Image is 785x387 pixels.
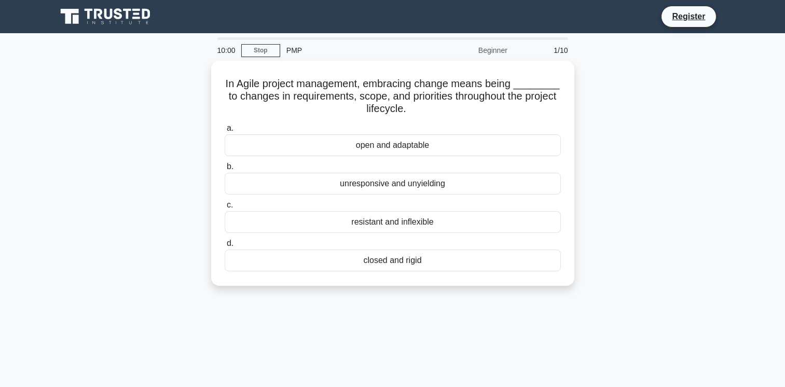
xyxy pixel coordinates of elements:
a: Stop [241,44,280,57]
a: Register [666,10,711,23]
span: b. [227,162,233,171]
div: resistant and inflexible [225,211,561,233]
div: closed and rigid [225,250,561,271]
div: open and adaptable [225,134,561,156]
div: 10:00 [211,40,241,61]
span: a. [227,123,233,132]
div: Beginner [423,40,514,61]
div: 1/10 [514,40,574,61]
div: PMP [280,40,423,61]
span: c. [227,200,233,209]
div: unresponsive and unyielding [225,173,561,195]
span: d. [227,239,233,247]
h5: In Agile project management, embracing change means being ________ to changes in requirements, sc... [224,77,562,116]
